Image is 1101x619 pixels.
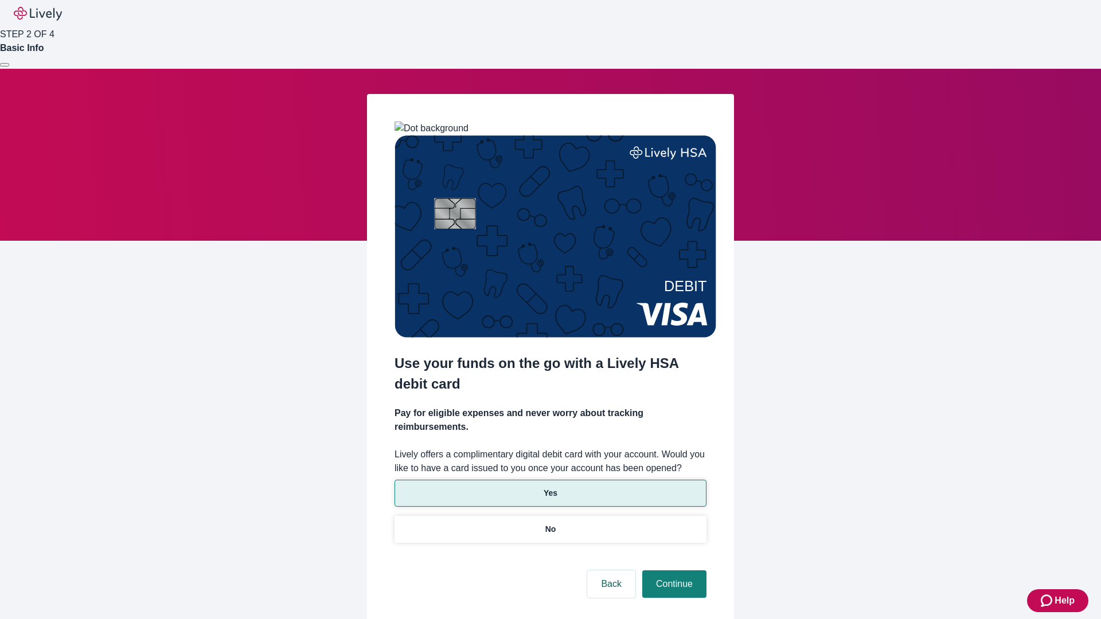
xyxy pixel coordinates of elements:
[544,487,557,499] p: Yes
[14,7,62,21] img: Lively
[395,480,706,507] button: Yes
[395,122,468,135] img: Dot background
[1027,589,1088,612] button: Zendesk support iconHelp
[545,523,556,535] p: No
[395,135,716,338] img: Debit card
[395,406,706,434] h4: Pay for eligible expenses and never worry about tracking reimbursements.
[642,570,706,598] button: Continue
[1055,594,1075,608] span: Help
[1041,594,1055,608] svg: Zendesk support icon
[395,448,706,475] label: Lively offers a complimentary digital debit card with your account. Would you like to have a card...
[587,570,635,598] button: Back
[395,516,706,543] button: No
[395,353,706,394] h2: Use your funds on the go with a Lively HSA debit card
